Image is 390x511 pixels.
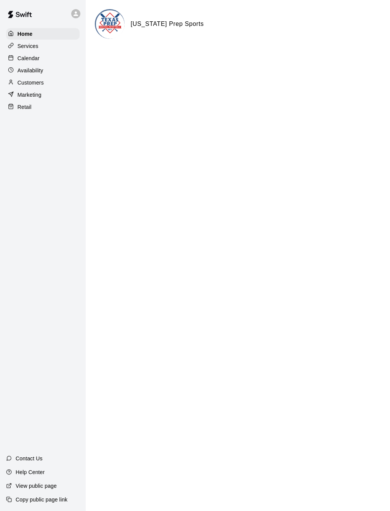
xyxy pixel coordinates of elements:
[18,67,43,74] p: Availability
[131,19,204,29] h6: [US_STATE] Prep Sports
[6,89,80,101] a: Marketing
[18,79,44,86] p: Customers
[18,42,38,50] p: Services
[18,103,32,111] p: Retail
[6,77,80,88] a: Customers
[6,101,80,113] a: Retail
[16,482,57,490] p: View public page
[6,40,80,52] a: Services
[16,468,45,476] p: Help Center
[96,10,125,39] img: Texas Prep Sports logo
[18,30,33,38] p: Home
[16,496,67,503] p: Copy public page link
[18,54,40,62] p: Calendar
[6,65,80,76] a: Availability
[16,455,43,462] p: Contact Us
[6,28,80,40] a: Home
[6,53,80,64] a: Calendar
[18,91,42,99] p: Marketing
